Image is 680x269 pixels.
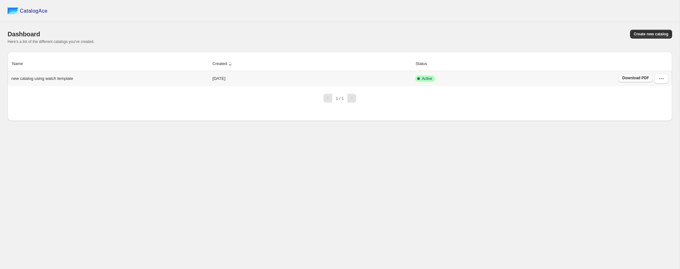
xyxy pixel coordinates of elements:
[11,75,73,82] p: new catalog using watch template
[414,58,434,70] button: Status
[8,31,40,38] span: Dashboard
[20,8,48,14] span: CatalogAce
[8,8,18,14] img: catalog ace
[211,71,414,86] td: [DATE]
[422,76,432,81] span: Active
[622,75,649,81] span: Download PDF
[336,96,344,101] span: 1 / 1
[634,32,668,37] span: Create new catalog
[618,74,653,82] a: Download PDF
[630,30,672,39] button: Create new catalog
[8,39,95,44] span: Here's a list of the different catalogs you've created.
[211,58,234,70] button: Created
[11,58,30,70] button: Name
